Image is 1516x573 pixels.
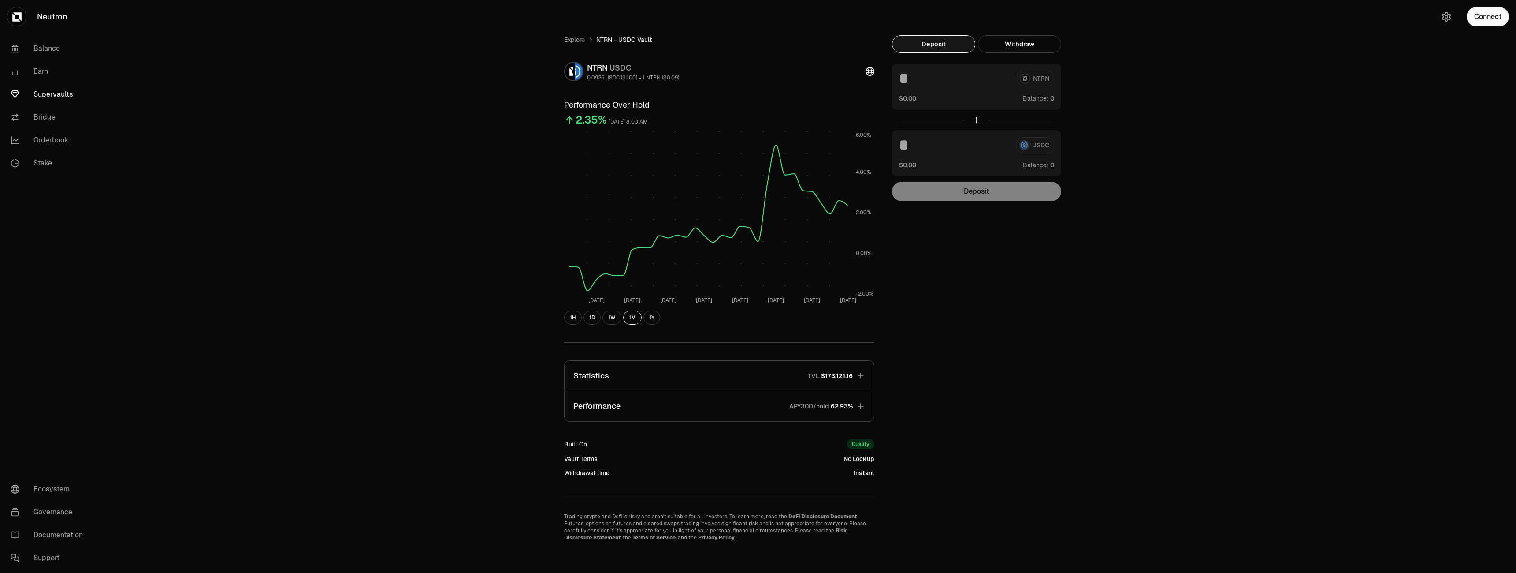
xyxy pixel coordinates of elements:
[660,297,676,304] tspan: [DATE]
[4,37,95,60] a: Balance
[892,35,975,53] button: Deposit
[564,35,585,44] a: Explore
[4,501,95,524] a: Governance
[4,129,95,152] a: Orderbook
[843,454,874,463] div: No Lockup
[596,35,652,44] span: NTRN - USDC Vault
[899,160,916,169] button: $0.00
[564,99,874,111] h3: Performance Over Hold
[602,311,621,325] button: 1W
[854,468,874,477] div: Instant
[573,370,609,382] p: Statistics
[831,402,853,411] span: 62.93%
[632,534,676,541] a: Terms of Service
[565,63,573,80] img: NTRN Logo
[643,311,660,325] button: 1Y
[4,83,95,106] a: Supervaults
[804,297,820,304] tspan: [DATE]
[609,63,632,73] span: USDC
[564,468,609,477] div: Withdrawal time
[609,117,648,127] div: [DATE] 8:00 AM
[4,524,95,547] a: Documentation
[564,513,874,520] p: Trading crypto and Defi is risky and aren't suitable for all investors. To learn more, read the .
[696,297,712,304] tspan: [DATE]
[1467,7,1509,26] button: Connect
[623,311,642,325] button: 1M
[840,297,856,304] tspan: [DATE]
[698,534,735,541] a: Privacy Policy
[4,478,95,501] a: Ecosystem
[856,169,871,176] tspan: 4.00%
[573,400,621,412] p: Performance
[575,63,583,80] img: USDC Logo
[587,62,679,74] div: NTRN
[856,131,871,139] tspan: 6.00%
[4,152,95,175] a: Stake
[565,361,874,391] button: StatisticsTVL$173,121.16
[808,371,819,380] p: TVL
[732,297,748,304] tspan: [DATE]
[587,74,679,81] div: 0.0926 USDC ($1.00) = 1 NTRN ($0.09)
[565,391,874,421] button: PerformanceAPY30D/hold62.93%
[564,311,582,325] button: 1H
[564,35,874,44] nav: breadcrumb
[788,513,857,520] a: DeFi Disclosure Document
[856,250,872,257] tspan: 0.00%
[576,113,607,127] div: 2.35%
[583,311,601,325] button: 1D
[856,209,871,216] tspan: 2.00%
[4,106,95,129] a: Bridge
[564,527,847,541] a: Risk Disclosure Statement
[588,297,605,304] tspan: [DATE]
[978,35,1061,53] button: Withdraw
[4,547,95,569] a: Support
[4,60,95,83] a: Earn
[899,94,916,103] button: $0.00
[564,520,874,541] p: Futures, options on futures and cleared swaps trading involves significant risk and is not approp...
[768,297,784,304] tspan: [DATE]
[789,402,829,411] p: APY30D/hold
[564,454,597,463] div: Vault Terms
[1023,161,1048,169] span: Balance:
[821,371,853,380] span: $173,121.16
[856,290,873,297] tspan: -2.00%
[847,439,874,449] div: Duality
[564,440,587,449] div: Built On
[624,297,640,304] tspan: [DATE]
[1023,94,1048,103] span: Balance:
